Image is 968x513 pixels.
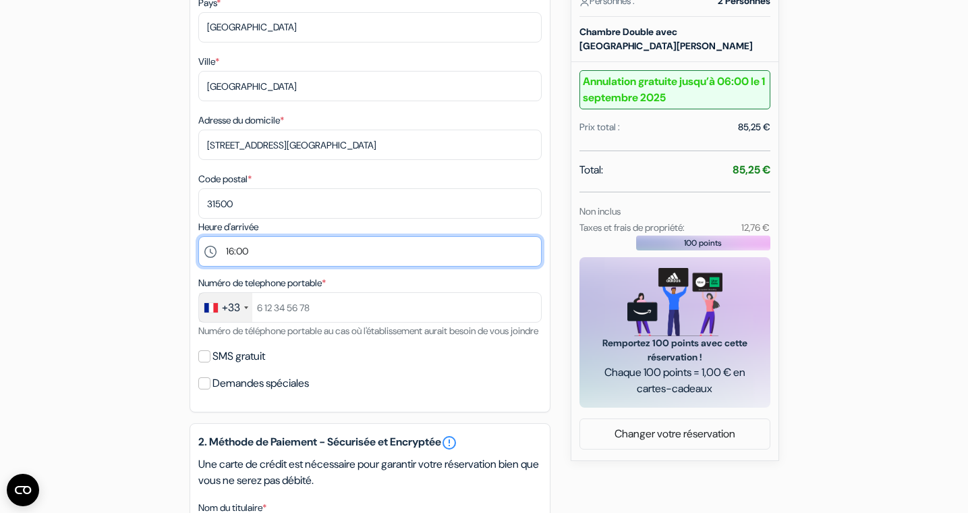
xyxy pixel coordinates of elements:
[738,120,770,134] div: 85,25 €
[198,276,326,290] label: Numéro de telephone portable
[212,374,309,393] label: Demandes spéciales
[579,70,770,109] b: Annulation gratuite jusqu’à 06:00 le 1 septembre 2025
[579,120,620,134] div: Prix total :
[198,220,258,234] label: Heure d'arrivée
[441,435,457,451] a: error_outline
[579,162,603,178] span: Total:
[198,113,284,128] label: Adresse du domicile
[199,293,252,322] div: France: +33
[579,221,685,234] small: Taxes et frais de propriété:
[198,172,252,186] label: Code postal
[579,26,753,52] b: Chambre Double avec [GEOGRAPHIC_DATA][PERSON_NAME]
[7,474,39,506] button: Ouvrir le widget CMP
[579,205,621,217] small: Non inclus
[198,292,542,323] input: 6 12 34 56 78
[198,55,219,69] label: Ville
[198,325,538,337] small: Numéro de téléphone portable au cas où l'établissement aurait besoin de vous joindre
[198,435,542,451] h5: 2. Méthode de Paiement - Sécurisée et Encryptée
[222,300,240,316] div: +33
[733,163,770,177] strong: 85,25 €
[580,421,770,447] a: Changer votre réservation
[627,268,722,336] img: gift_card_hero_new.png
[212,347,265,366] label: SMS gratuit
[741,221,770,234] small: 12,76 €
[596,336,754,364] span: Remportez 100 points avec cette réservation !
[596,364,754,397] span: Chaque 100 points = 1,00 € en cartes-cadeaux
[198,456,542,489] p: Une carte de crédit est nécessaire pour garantir votre réservation bien que vous ne serez pas déb...
[684,237,722,249] span: 100 points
